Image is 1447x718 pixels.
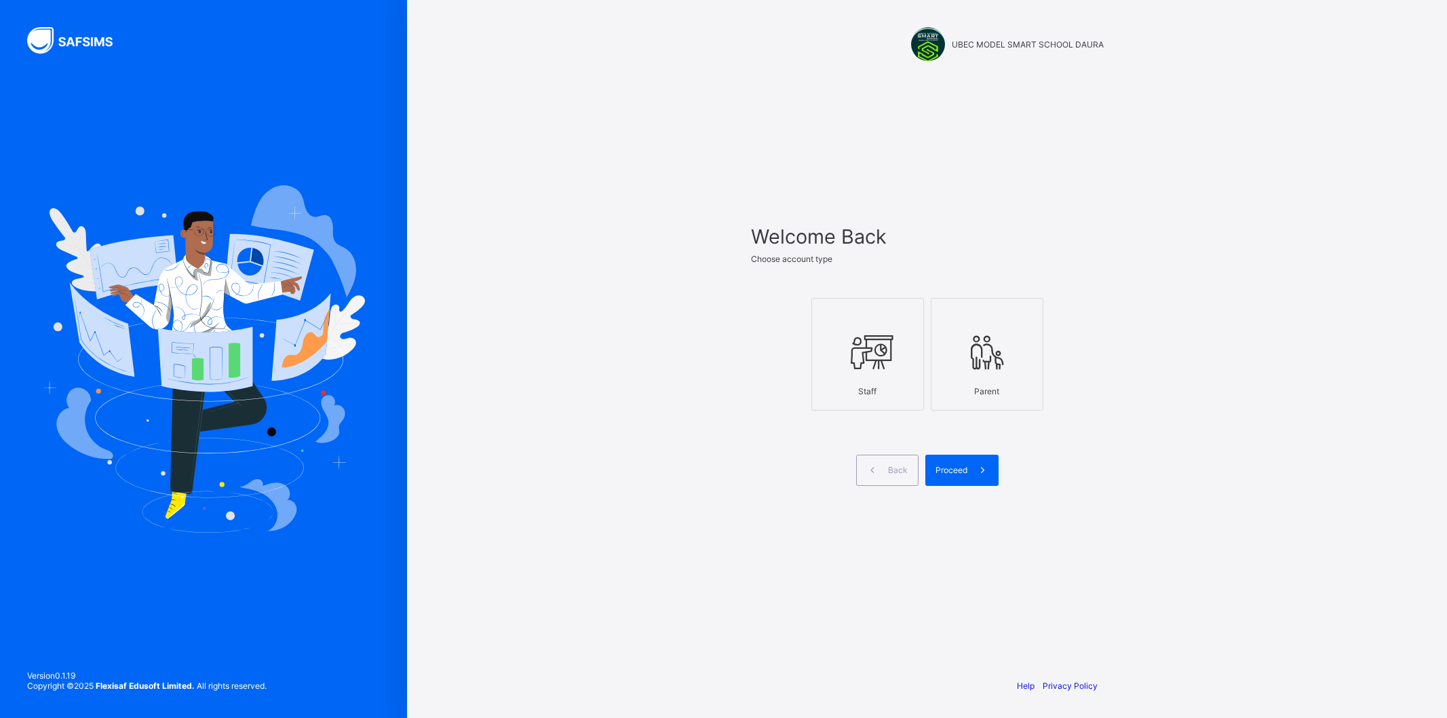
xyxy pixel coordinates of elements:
[888,465,908,475] span: Back
[935,465,967,475] span: Proceed
[27,670,267,681] span: Version 0.1.19
[819,379,917,403] div: Staff
[1017,681,1035,691] a: Help
[27,27,129,54] img: SAFSIMS Logo
[751,254,832,264] span: Choose account type
[938,379,1036,403] div: Parent
[1043,681,1098,691] a: Privacy Policy
[42,185,365,533] img: Hero Image
[27,681,267,691] span: Copyright © 2025 All rights reserved.
[96,681,195,691] strong: Flexisaf Edusoft Limited.
[751,225,1104,248] span: Welcome Back
[952,39,1104,50] span: UBEC MODEL SMART SCHOOL DAURA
